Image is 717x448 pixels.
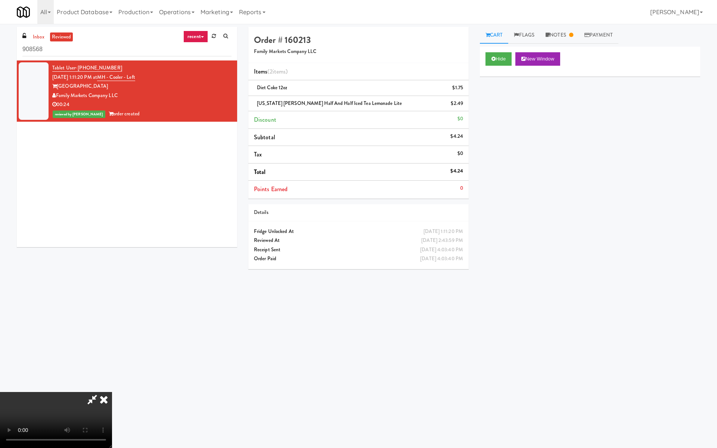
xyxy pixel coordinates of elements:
a: Payment [579,27,618,44]
div: Details [254,208,463,217]
a: reviewed [50,32,73,42]
span: (2 ) [267,67,288,76]
span: [US_STATE] [PERSON_NAME] Half and Half Iced Tea Lemonade Lite [257,100,402,107]
span: [DATE] 1:11:20 PM at [52,74,97,81]
div: [DATE] 4:03:40 PM [420,245,463,255]
a: Notes [540,27,579,44]
span: Total [254,168,266,176]
div: [DATE] 1:11:20 PM [423,227,463,236]
a: recent [183,31,208,43]
div: Receipt Sent [254,245,463,255]
div: 0 [460,184,463,193]
a: inbox [31,32,46,42]
div: Order Paid [254,254,463,264]
span: Items [254,67,288,76]
a: Tablet User· [PHONE_NUMBER] [52,64,122,72]
span: Points Earned [254,185,288,193]
div: Family Markets Company LLC [52,91,232,100]
li: Tablet User· [PHONE_NUMBER][DATE] 1:11:20 PM atMH - Cooler - Left[GEOGRAPHIC_DATA]Family Markets ... [17,60,237,122]
div: [DATE] 4:03:40 PM [420,254,463,264]
span: · [PHONE_NUMBER] [75,64,122,71]
div: $0 [457,114,463,124]
button: Hide [485,52,512,66]
a: Cart [480,27,509,44]
span: Discount [254,115,276,124]
div: 00:24 [52,100,232,109]
div: [GEOGRAPHIC_DATA] [52,82,232,91]
img: Micromart [17,6,30,19]
a: MH - Cooler - Left [97,74,135,81]
div: Reviewed At [254,236,463,245]
div: $2.49 [451,99,463,108]
input: Search vision orders [22,43,232,56]
span: reviewed by [PERSON_NAME] [53,111,105,118]
span: Subtotal [254,133,275,141]
h4: Order # 160213 [254,35,463,45]
button: New Window [515,52,560,66]
span: order created [109,110,140,117]
div: $0 [457,149,463,158]
span: Tax [254,150,262,159]
h5: Family Markets Company LLC [254,49,463,55]
span: Diet Coke 12oz [257,84,287,91]
div: [DATE] 2:43:59 PM [421,236,463,245]
div: $4.24 [450,132,463,141]
a: Flags [508,27,540,44]
ng-pluralize: items [273,67,286,76]
div: $4.24 [450,167,463,176]
div: $1.75 [452,83,463,93]
div: Fridge Unlocked At [254,227,463,236]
